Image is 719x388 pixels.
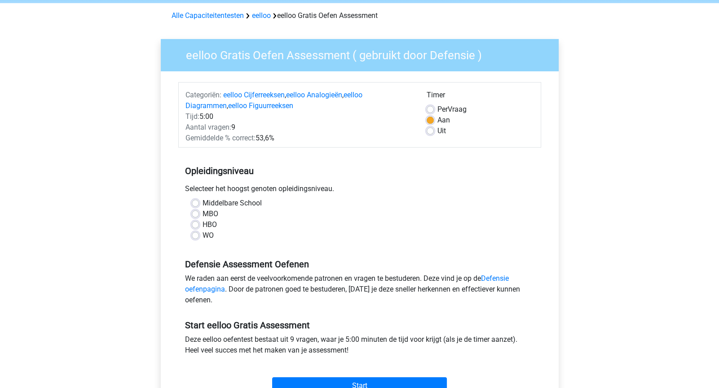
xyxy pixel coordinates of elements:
label: Vraag [437,104,467,115]
div: 5:00 [179,111,420,122]
div: Deze eelloo oefentest bestaat uit 9 vragen, waar je 5:00 minuten de tijd voor krijgt (als je de t... [178,334,541,359]
h3: eelloo Gratis Oefen Assessment ( gebruikt door Defensie ) [175,45,552,62]
div: 53,6% [179,133,420,144]
span: Per [437,105,448,113]
h5: Defensie Assessment Oefenen [185,259,534,270]
div: 9 [179,122,420,133]
a: eelloo [252,11,271,20]
div: , , , [179,90,420,111]
span: Gemiddelde % correct: [185,134,256,142]
label: HBO [203,219,217,230]
h5: Start eelloo Gratis Assessment [185,320,534,331]
a: Alle Capaciteitentesten [172,11,244,20]
label: Middelbare School [203,198,262,209]
label: MBO [203,209,218,219]
span: Categoriën: [185,91,221,99]
div: Timer [427,90,534,104]
a: eelloo Analogieën [286,91,342,99]
label: Uit [437,126,446,136]
h5: Opleidingsniveau [185,162,534,180]
a: eelloo Cijferreeksen [223,91,285,99]
span: Aantal vragen: [185,123,231,131]
div: We raden aan eerst de veelvoorkomende patronen en vragen te bestuderen. Deze vind je op de . Door... [178,273,541,309]
a: eelloo Figuurreeksen [228,101,293,110]
label: Aan [437,115,450,126]
span: Tijd: [185,112,199,121]
div: Selecteer het hoogst genoten opleidingsniveau. [178,183,541,198]
div: eelloo Gratis Oefen Assessment [168,10,551,21]
label: WO [203,230,214,241]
